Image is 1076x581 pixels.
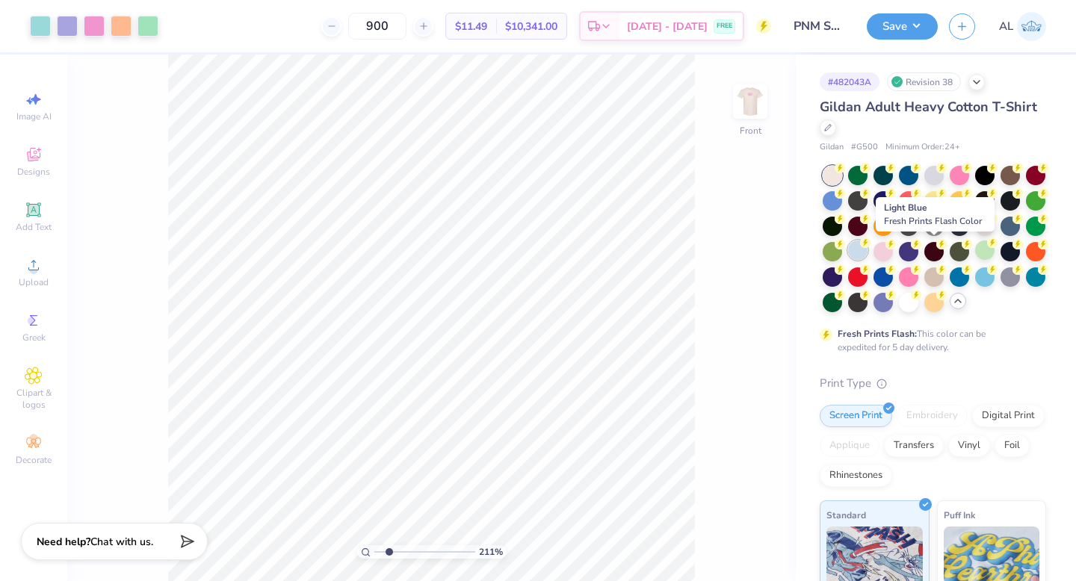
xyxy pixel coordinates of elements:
[820,72,879,91] div: # 482043A
[37,535,90,549] strong: Need help?
[887,72,961,91] div: Revision 38
[820,405,892,427] div: Screen Print
[820,98,1037,116] span: Gildan Adult Heavy Cotton T-Shirt
[19,276,49,288] span: Upload
[851,141,878,154] span: # G500
[944,507,975,523] span: Puff Ink
[505,19,557,34] span: $10,341.00
[16,111,52,122] span: Image AI
[867,13,938,40] button: Save
[90,535,153,549] span: Chat with us.
[7,387,60,411] span: Clipart & logos
[717,21,732,31] span: FREE
[1017,12,1046,41] img: Ashley Lara
[455,19,487,34] span: $11.49
[999,12,1046,41] a: AL
[740,124,761,137] div: Front
[348,13,406,40] input: – –
[782,11,856,41] input: Untitled Design
[876,197,995,232] div: Light Blue
[735,87,765,116] img: Front
[826,507,866,523] span: Standard
[999,18,1013,35] span: AL
[884,435,944,457] div: Transfers
[820,435,879,457] div: Applique
[820,465,892,487] div: Rhinestones
[479,545,503,559] span: 211 %
[16,221,52,233] span: Add Text
[838,328,917,340] strong: Fresh Prints Flash:
[995,435,1030,457] div: Foil
[838,327,1021,354] div: This color can be expedited for 5 day delivery.
[885,141,960,154] span: Minimum Order: 24 +
[16,454,52,466] span: Decorate
[17,166,50,178] span: Designs
[820,375,1046,392] div: Print Type
[22,332,46,344] span: Greek
[884,215,982,227] span: Fresh Prints Flash Color
[948,435,990,457] div: Vinyl
[627,19,708,34] span: [DATE] - [DATE]
[897,405,968,427] div: Embroidery
[972,405,1045,427] div: Digital Print
[820,141,844,154] span: Gildan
